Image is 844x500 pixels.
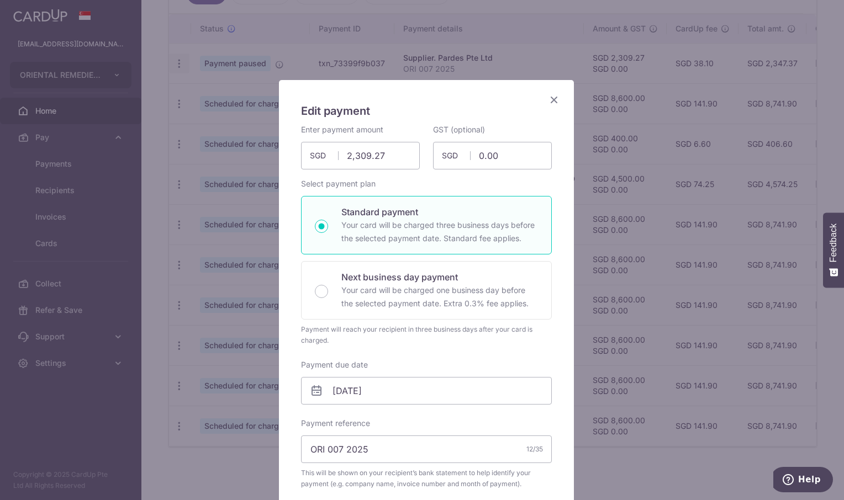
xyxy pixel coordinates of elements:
[433,142,552,169] input: 0.00
[823,212,844,288] button: Feedback - Show survey
[341,205,538,219] p: Standard payment
[341,219,538,245] p: Your card will be charged three business days before the selected payment date. Standard fee appl...
[301,124,383,135] label: Enter payment amount
[526,444,543,455] div: 12/35
[310,150,339,161] span: SGD
[773,467,833,494] iframe: Opens a widget where you can find more information
[301,359,368,370] label: Payment due date
[547,93,561,107] button: Close
[433,124,485,135] label: GST (optional)
[301,142,420,169] input: 0.00
[341,270,538,284] p: Next business day payment
[301,467,552,490] span: This will be shown on your recipient’s bank statement to help identify your payment (e.g. company...
[301,377,552,405] input: DD / MM / YYYY
[829,224,838,262] span: Feedback
[301,178,376,189] label: Select payment plan
[341,284,538,310] p: Your card will be charged one business day before the selected payment date. Extra 0.3% fee applies.
[301,324,552,346] div: Payment will reach your recipient in three business days after your card is charged.
[301,102,552,120] h5: Edit payment
[442,150,471,161] span: SGD
[301,418,370,429] label: Payment reference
